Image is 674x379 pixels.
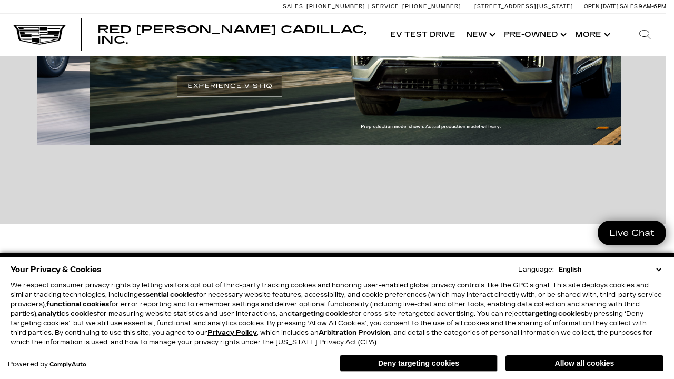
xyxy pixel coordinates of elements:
[620,3,639,10] span: Sales:
[461,14,499,56] a: New
[474,3,573,10] a: [STREET_ADDRESS][US_STATE]
[11,281,663,347] p: We respect consumer privacy rights by letting visitors opt out of third-party tracking cookies an...
[97,23,366,46] span: Red [PERSON_NAME] Cadillac, Inc.
[283,4,368,9] a: Sales: [PHONE_NUMBER]
[639,3,666,10] span: 9 AM-6 PM
[46,301,109,308] strong: functional cookies
[97,24,374,45] a: Red [PERSON_NAME] Cadillac, Inc.
[368,4,464,9] a: Service: [PHONE_NUMBER]
[385,14,461,56] a: EV Test Drive
[499,14,570,56] a: Pre-Owned
[283,3,305,10] span: Sales:
[8,361,86,368] div: Powered by
[570,14,613,56] button: More
[556,265,663,274] select: Language Select
[506,355,663,371] button: Allow all cookies
[319,329,390,336] strong: Arbitration Provision
[518,266,554,273] div: Language:
[372,3,401,10] span: Service:
[604,227,660,239] span: Live Chat
[402,3,461,10] span: [PHONE_NUMBER]
[340,355,498,372] button: Deny targeting cookies
[306,3,365,10] span: [PHONE_NUMBER]
[524,310,584,317] strong: targeting cookies
[598,221,666,245] a: Live Chat
[584,3,619,10] span: Open [DATE]
[13,25,66,45] img: Cadillac Dark Logo with Cadillac White Text
[38,310,97,317] strong: analytics cookies
[49,362,86,368] a: ComplyAuto
[11,262,102,277] span: Your Privacy & Cookies
[207,329,257,336] a: Privacy Policy
[292,310,352,317] strong: targeting cookies
[138,291,196,298] strong: essential cookies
